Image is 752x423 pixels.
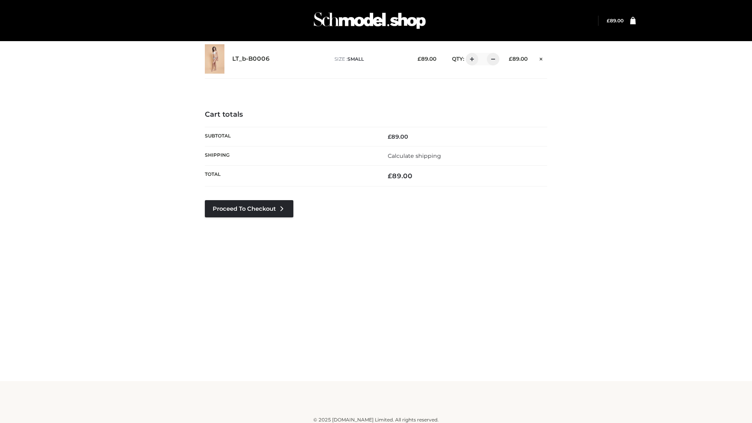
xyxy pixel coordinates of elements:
span: £ [607,18,610,23]
span: £ [388,172,392,180]
bdi: 89.00 [388,133,408,140]
a: Calculate shipping [388,152,441,159]
a: £89.00 [607,18,624,23]
bdi: 89.00 [607,18,624,23]
span: £ [388,133,391,140]
bdi: 89.00 [509,56,528,62]
span: £ [418,56,421,62]
div: QTY: [444,53,497,65]
span: SMALL [347,56,364,62]
p: size : [334,56,405,63]
bdi: 89.00 [388,172,412,180]
th: Subtotal [205,127,376,146]
th: Total [205,166,376,186]
h4: Cart totals [205,110,547,119]
bdi: 89.00 [418,56,436,62]
a: Remove this item [535,53,547,63]
img: Schmodel Admin 964 [311,5,428,36]
a: Proceed to Checkout [205,200,293,217]
a: LT_b-B0006 [232,55,270,63]
span: £ [509,56,512,62]
th: Shipping [205,146,376,165]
